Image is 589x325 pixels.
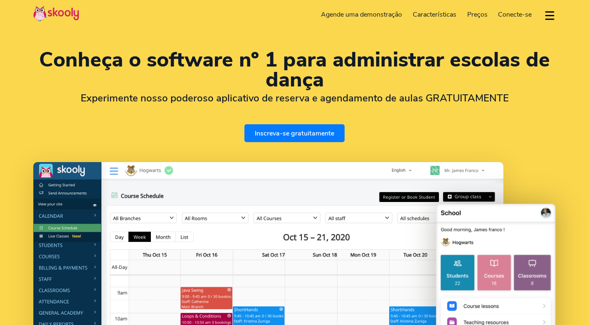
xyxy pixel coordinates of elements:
[467,10,488,19] span: Preços
[544,6,556,25] button: dropdown menu
[462,8,493,21] a: Preços
[33,50,556,90] h1: Conheça o software nº 1 para administrar escolas de dança
[493,8,537,21] a: Conecte-se
[244,124,345,142] a: Inscreva-se gratuitamente
[316,8,408,21] a: Agende uma demonstração
[407,8,462,21] a: Características
[33,5,79,22] img: Skooly
[498,10,532,19] span: Conecte-se
[33,92,556,104] h2: Experimente nosso poderoso aplicativo de reserva e agendamento de aulas GRATUITAMENTE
